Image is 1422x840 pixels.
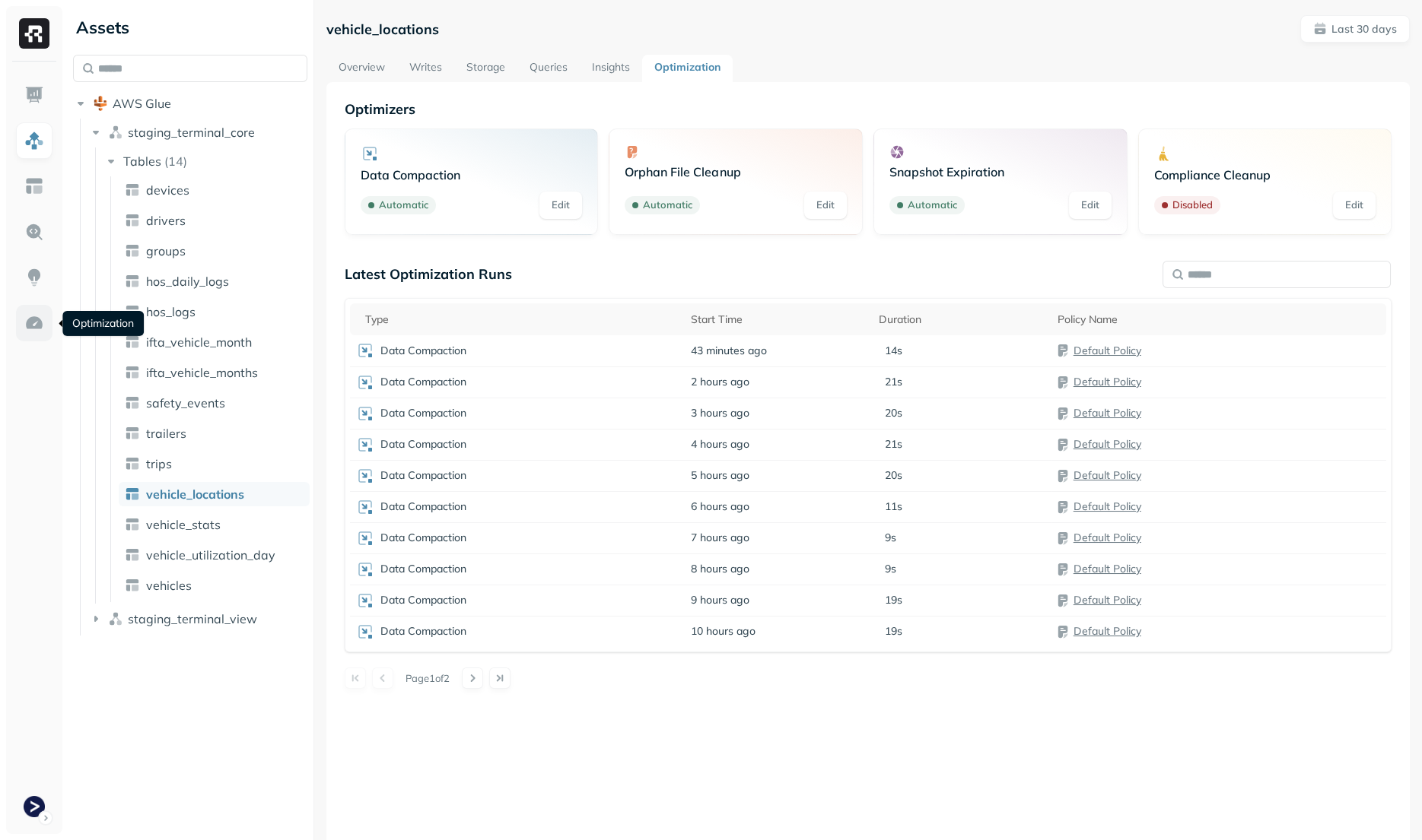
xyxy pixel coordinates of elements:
img: table [125,243,140,258]
p: Data Compaction [380,468,466,483]
img: root [93,96,108,111]
a: Default Policy [1074,499,1141,513]
a: ifta_vehicle_months [119,360,310,385]
p: Page 1 of 2 [406,671,450,685]
span: hos_daily_logs [146,274,229,289]
p: Data Compaction [380,344,466,358]
p: Data Compaction [380,531,466,545]
span: trailers [146,426,186,441]
img: table [125,213,140,228]
p: Optimizers [345,100,1392,118]
a: Insights [580,55,642,82]
span: Tables [123,154,161,169]
span: 8 hours ago [691,562,749,576]
p: 9s [885,562,896,576]
span: safety_events [146,395,225,410]
span: trips [146,456,172,471]
img: Query Explorer [24,222,44,242]
p: Latest Optimization Runs [345,265,512,283]
img: table [125,365,140,380]
a: Default Policy [1074,406,1141,420]
a: Edit [1333,192,1376,219]
span: groups [146,243,186,258]
button: AWS Glue [73,91,307,116]
span: 43 minutes ago [691,344,767,358]
div: Optimization [62,311,144,336]
p: Orphan File Cleanup [625,164,847,179]
span: vehicle_locations [146,487,244,502]
img: table [125,517,140,532]
a: Edit [539,192,582,219]
span: 6 hours ago [691,499,749,514]
div: Duration [879,312,1045,327]
img: Terminal Staging [24,796,45,817]
a: ifta_vehicle_month [119,330,310,354]
a: trips [119,452,310,476]
p: Data Compaction [380,406,466,420]
a: Overview [326,55,397,82]
span: AWS Glue [113,96,171,111]
a: Default Policy [1074,437,1141,451]
p: Automatic [908,198,957,213]
img: Assets [24,131,44,151]
p: Data Compaction [380,593,466,607]
img: namespace [108,125,123,140]
div: Type [365,312,679,327]
a: Default Policy [1074,562,1141,575]
p: Data Compaction [380,562,466,576]
img: table [125,547,140,563]
img: Asset Explorer [24,176,44,196]
a: drivers [119,208,310,233]
p: 20s [885,406,902,420]
a: groups [119,239,310,263]
a: Default Policy [1074,375,1141,388]
img: Ryft [19,18,49,49]
div: Policy Name [1058,312,1380,327]
img: table [125,426,140,441]
a: safety_events [119,391,310,415]
p: 20s [885,468,902,483]
span: 7 hours ago [691,531,749,545]
a: vehicle_stats [119,512,310,537]
p: Data Compaction [380,437,466,452]
p: Data Compaction [380,499,466,514]
p: Data Compaction [380,375,466,389]
span: 2 hours ago [691,375,749,389]
a: vehicles [119,573,310,598]
img: table [125,274,140,289]
span: vehicle_utilization_day [146,547,275,563]
p: Compliance Cleanup [1154,167,1376,182]
img: table [125,456,140,471]
p: Automatic [643,198,692,213]
span: ifta_vehicle_month [146,334,252,350]
img: table [125,395,140,410]
span: 3 hours ago [691,406,749,420]
a: Storage [454,55,517,82]
a: Default Policy [1074,468,1141,482]
button: Last 30 days [1300,15,1410,43]
a: vehicle_utilization_day [119,543,310,567]
p: 11s [885,499,902,514]
p: 19s [885,624,902,639]
a: hos_logs [119,300,310,324]
img: Insights [24,268,44,287]
p: Data Compaction [380,624,466,639]
img: table [125,578,140,593]
a: Edit [804,192,847,219]
a: Queries [517,55,580,82]
p: Last 30 days [1331,22,1397,36]
img: table [125,304,140,319]
p: 14s [885,344,902,358]
img: table [125,182,140,198]
img: table [125,487,140,502]
div: Start Time [691,312,867,327]
p: vehicle_locations [326,21,439,38]
span: staging_terminal_view [128,611,257,626]
span: staging_terminal_core [128,125,255,140]
a: hos_daily_logs [119,269,310,293]
div: Assets [73,15,307,40]
p: ( 14 ) [164,154,187,169]
p: Snapshot Expiration [889,164,1112,179]
p: 19s [885,593,902,607]
span: vehicle_stats [146,517,221,532]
